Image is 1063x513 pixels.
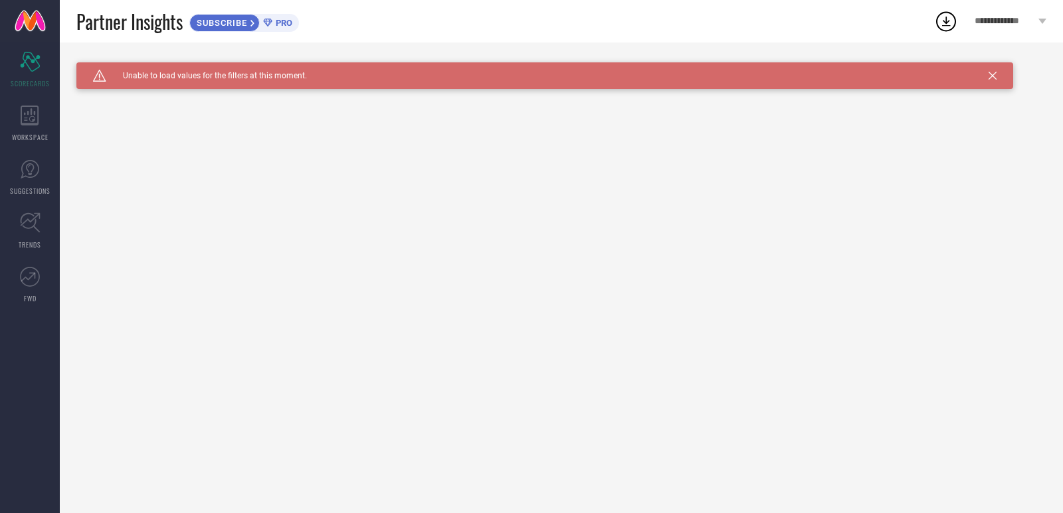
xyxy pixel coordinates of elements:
a: SUBSCRIBEPRO [189,11,299,32]
span: TRENDS [19,240,41,250]
span: PRO [272,18,292,28]
span: SUGGESTIONS [10,186,50,196]
span: Partner Insights [76,8,183,35]
div: Unable to load filters at this moment. Please try later. [76,62,1046,73]
span: Unable to load values for the filters at this moment. [106,71,307,80]
span: SCORECARDS [11,78,50,88]
span: SUBSCRIBE [190,18,250,28]
span: WORKSPACE [12,132,48,142]
span: FWD [24,293,37,303]
div: Open download list [934,9,958,33]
